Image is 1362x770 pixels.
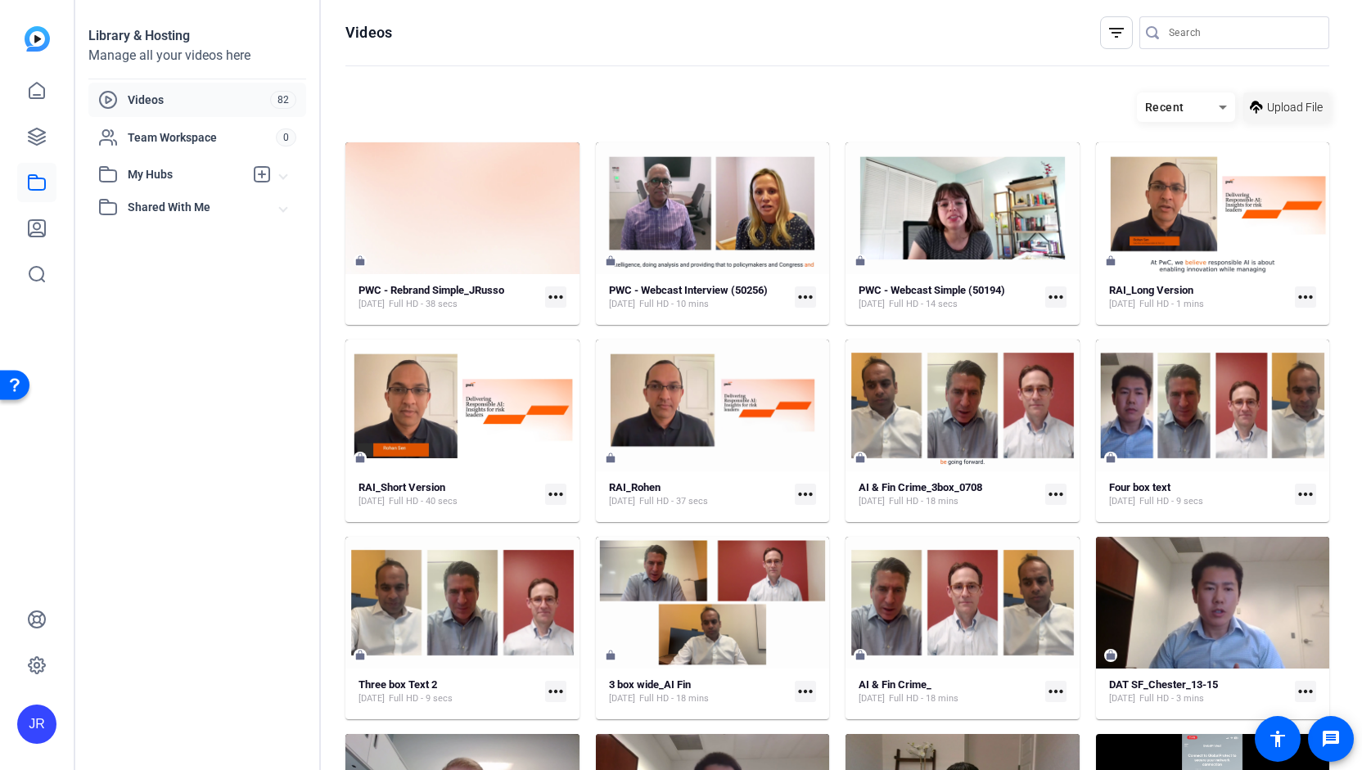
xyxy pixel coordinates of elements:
span: [DATE] [359,495,385,508]
mat-icon: more_horiz [1045,484,1067,505]
span: [DATE] [859,298,885,311]
span: Full HD - 3 mins [1139,692,1204,705]
span: [DATE] [609,692,635,705]
mat-icon: more_horiz [1045,286,1067,308]
span: [DATE] [1109,692,1135,705]
strong: Four box text [1109,481,1170,493]
mat-icon: more_horiz [1295,286,1316,308]
span: [DATE] [1109,298,1135,311]
img: blue-gradient.svg [25,26,50,52]
strong: AI & Fin Crime_3box_0708 [859,481,982,493]
span: Upload File [1267,99,1323,116]
mat-icon: more_horiz [1295,484,1316,505]
span: Team Workspace [128,129,276,146]
strong: RAI_Short Version [359,481,445,493]
span: Full HD - 9 secs [1139,495,1203,508]
span: Full HD - 37 secs [639,495,708,508]
span: Full HD - 1 mins [1139,298,1204,311]
span: Full HD - 14 secs [889,298,958,311]
input: Search [1169,23,1316,43]
span: 0 [276,128,296,146]
strong: AI & Fin Crime_ [859,678,931,691]
a: PWC - Webcast Interview (50256)[DATE]Full HD - 10 mins [609,284,789,311]
a: DAT SF_Chester_13-15[DATE]Full HD - 3 mins [1109,678,1289,705]
a: PWC - Rebrand Simple_JRusso[DATE]Full HD - 38 secs [359,284,539,311]
span: [DATE] [609,298,635,311]
span: Full HD - 18 mins [889,495,958,508]
mat-icon: accessibility [1268,729,1288,749]
span: Full HD - 10 mins [639,298,709,311]
strong: DAT SF_Chester_13-15 [1109,678,1218,691]
mat-icon: more_horiz [1295,681,1316,702]
span: Full HD - 40 secs [389,495,458,508]
a: AI & Fin Crime_3box_0708[DATE]Full HD - 18 mins [859,481,1039,508]
strong: Three box Text 2 [359,678,437,691]
strong: RAI_Long Version [1109,284,1193,296]
span: [DATE] [609,495,635,508]
span: Full HD - 38 secs [389,298,458,311]
mat-icon: more_horiz [545,286,566,308]
strong: PWC - Rebrand Simple_JRusso [359,284,504,296]
mat-icon: more_horiz [1045,681,1067,702]
a: AI & Fin Crime_[DATE]Full HD - 18 mins [859,678,1039,705]
span: 82 [270,91,296,109]
a: RAI_Short Version[DATE]Full HD - 40 secs [359,481,539,508]
span: [DATE] [859,495,885,508]
mat-icon: message [1321,729,1341,749]
a: 3 box wide_AI Fin[DATE]Full HD - 18 mins [609,678,789,705]
a: Three box Text 2[DATE]Full HD - 9 secs [359,678,539,705]
span: Videos [128,92,270,108]
a: RAI_Rohen[DATE]Full HD - 37 secs [609,481,789,508]
strong: 3 box wide_AI Fin [609,678,691,691]
strong: PWC - Webcast Interview (50256) [609,284,768,296]
div: Manage all your videos here [88,46,306,65]
a: RAI_Long Version[DATE]Full HD - 1 mins [1109,284,1289,311]
mat-icon: more_horiz [795,681,816,702]
div: Library & Hosting [88,26,306,46]
span: Full HD - 9 secs [389,692,453,705]
mat-expansion-panel-header: My Hubs [88,158,306,191]
button: Upload File [1243,92,1329,122]
span: Full HD - 18 mins [889,692,958,705]
span: My Hubs [128,166,244,183]
span: Full HD - 18 mins [639,692,709,705]
div: JR [17,705,56,744]
h1: Videos [345,23,392,43]
mat-icon: more_horiz [545,484,566,505]
mat-expansion-panel-header: Shared With Me [88,191,306,223]
span: [DATE] [859,692,885,705]
a: Four box text[DATE]Full HD - 9 secs [1109,481,1289,508]
span: [DATE] [359,692,385,705]
strong: RAI_Rohen [609,481,661,493]
mat-icon: more_horiz [795,484,816,505]
mat-icon: filter_list [1107,23,1126,43]
span: Shared With Me [128,199,280,216]
mat-icon: more_horiz [795,286,816,308]
strong: PWC - Webcast Simple (50194) [859,284,1005,296]
span: [DATE] [1109,495,1135,508]
a: PWC - Webcast Simple (50194)[DATE]Full HD - 14 secs [859,284,1039,311]
span: [DATE] [359,298,385,311]
mat-icon: more_horiz [545,681,566,702]
span: Recent [1145,101,1184,114]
